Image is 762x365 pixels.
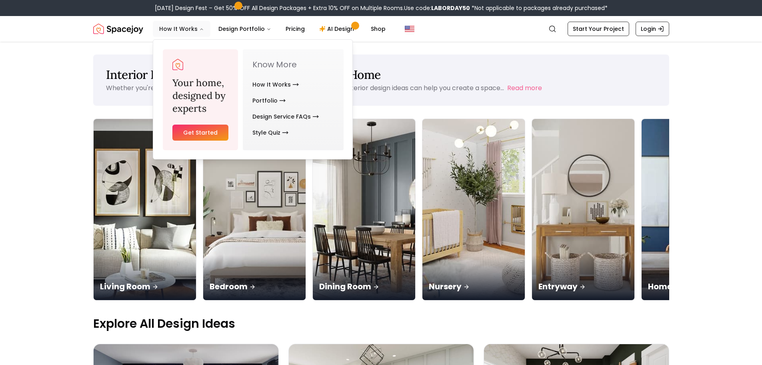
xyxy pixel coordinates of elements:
a: Get Started [172,125,229,141]
p: Bedroom [210,281,299,292]
p: Explore All Design Ideas [93,317,669,331]
a: Spacejoy [93,21,143,37]
div: [DATE] Design Fest – Get 50% OFF All Design Packages + Extra 10% OFF on Multiple Rooms. [155,4,608,12]
h3: Your home, designed by experts [172,77,229,115]
a: Dining RoomDining Room [312,119,416,300]
button: Read more [507,83,542,93]
a: Shop [364,21,392,37]
p: Entryway [538,281,628,292]
h1: Interior Design Ideas for Every Space in Your Home [106,67,656,82]
p: Home Office [648,281,738,292]
p: Whether you're starting from scratch or refreshing a room, finding the right interior design idea... [106,83,504,93]
span: *Not applicable to packages already purchased* [470,4,608,12]
div: How It Works [153,40,353,160]
img: Spacejoy Logo [172,59,184,70]
img: Spacejoy Logo [93,21,143,37]
button: How It Works [153,21,210,37]
img: Bedroom [203,119,306,300]
button: Design Portfolio [212,21,278,37]
a: Login [636,22,669,36]
img: Entryway [532,119,634,300]
img: Nursery [422,119,525,300]
a: EntrywayEntryway [532,119,635,300]
a: How It Works [252,77,299,93]
nav: Global [93,16,669,42]
a: NurseryNursery [422,119,525,300]
a: Portfolio [252,93,286,109]
img: Living Room [94,119,196,300]
a: Style Quiz [252,125,288,141]
a: AI Design [313,21,363,37]
a: Start Your Project [568,22,629,36]
a: Living RoomLiving Room [93,119,196,300]
img: Home Office [642,119,744,300]
p: Dining Room [319,281,409,292]
nav: Main [153,21,392,37]
a: BedroomBedroom [203,119,306,300]
p: Living Room [100,281,190,292]
a: Pricing [279,21,311,37]
a: Home OfficeHome Office [641,119,744,300]
b: LABORDAY50 [431,4,470,12]
a: Design Service FAQs [252,109,319,125]
a: Spacejoy [172,59,184,70]
span: Use code: [404,4,470,12]
p: Nursery [429,281,518,292]
img: Dining Room [313,119,415,300]
p: Know More [252,59,334,70]
img: United States [405,24,414,34]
